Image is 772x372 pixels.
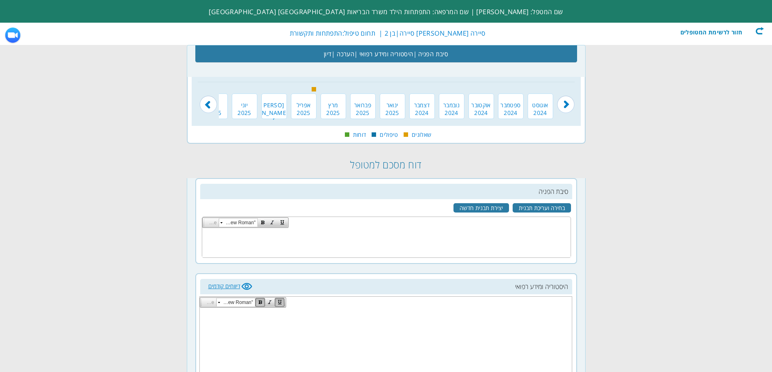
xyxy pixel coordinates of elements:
span: ינואר [380,101,405,109]
span: אוגוסט [528,101,553,109]
span: סיבת הפניה | [413,46,449,62]
span: 2025 [291,109,316,117]
label: בן 2 [385,29,396,38]
span: אוקטובר [469,101,494,109]
span: מרץ [321,101,346,109]
span: דיון [324,46,332,62]
h2: דוח מסכם למטופל [187,153,586,176]
img: prev [557,85,575,113]
span: דוחות [353,131,366,138]
span: ספטמבר [498,101,523,109]
span: | תחום טיפול: [288,29,383,38]
span: 2024 [410,109,434,117]
span: נובמבר [439,101,464,109]
span: "Times New Roman" [221,298,253,306]
a: "Times New Roman" [216,298,255,307]
span: 2024 [469,109,494,117]
span: [PERSON_NAME] [262,101,287,124]
label: התפתחות ותקשורת [290,29,342,38]
a: Italic [267,218,277,227]
span: טיפולים [380,131,398,138]
span: פברואר [351,101,375,109]
span: שאלונים [412,131,431,138]
a: Underline [277,218,287,227]
span: היסטוריה ומידע רפואי | [354,46,413,62]
a: "Times New Roman" [219,218,258,227]
a: Size [201,298,216,307]
img: ZoomMeetingIcon.png [4,27,21,44]
span: הערכה | [331,46,354,62]
div: חזור לרשימת המטופלים [671,27,764,35]
span: "Times New Roman" [223,219,256,227]
img: next [199,85,217,113]
span: Size [206,298,214,306]
h2: היסטוריה ומידע רפואי [200,279,572,294]
span: 2024 [528,109,553,117]
a: Underline [275,298,284,307]
span: Size [208,219,217,227]
span: 2024 [439,109,464,117]
a: בחירה ועריכת תבנית [513,203,571,213]
a: יצירת תבנית חדשה [453,203,509,213]
span: יוני [232,101,257,109]
a: Italic [265,298,275,307]
a: Size [204,218,219,227]
span: 2025 [321,109,346,117]
h2: סיבת הפניה [200,184,572,199]
iframe: Rich text editor with ID ctl00_MainContent_ctl03_txt [202,228,571,257]
span: 2024 [498,109,523,117]
a: Bold [258,218,267,227]
span: סיירה [PERSON_NAME] סיירה [400,29,485,38]
span: דצמבר [410,101,434,109]
div: | [207,27,485,40]
span: 2025 [380,109,405,117]
a: Bold [255,298,265,307]
span: שם המטפל: [PERSON_NAME] | שם המרפאה: התפתחות הילד משרד הבריאות [GEOGRAPHIC_DATA] [GEOGRAPHIC_DATA] [209,7,563,16]
span: 2025 [351,109,375,117]
a: דיווחים קודמים [208,282,252,290]
span: 2025 [232,109,257,117]
span: אפריל [291,101,316,109]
